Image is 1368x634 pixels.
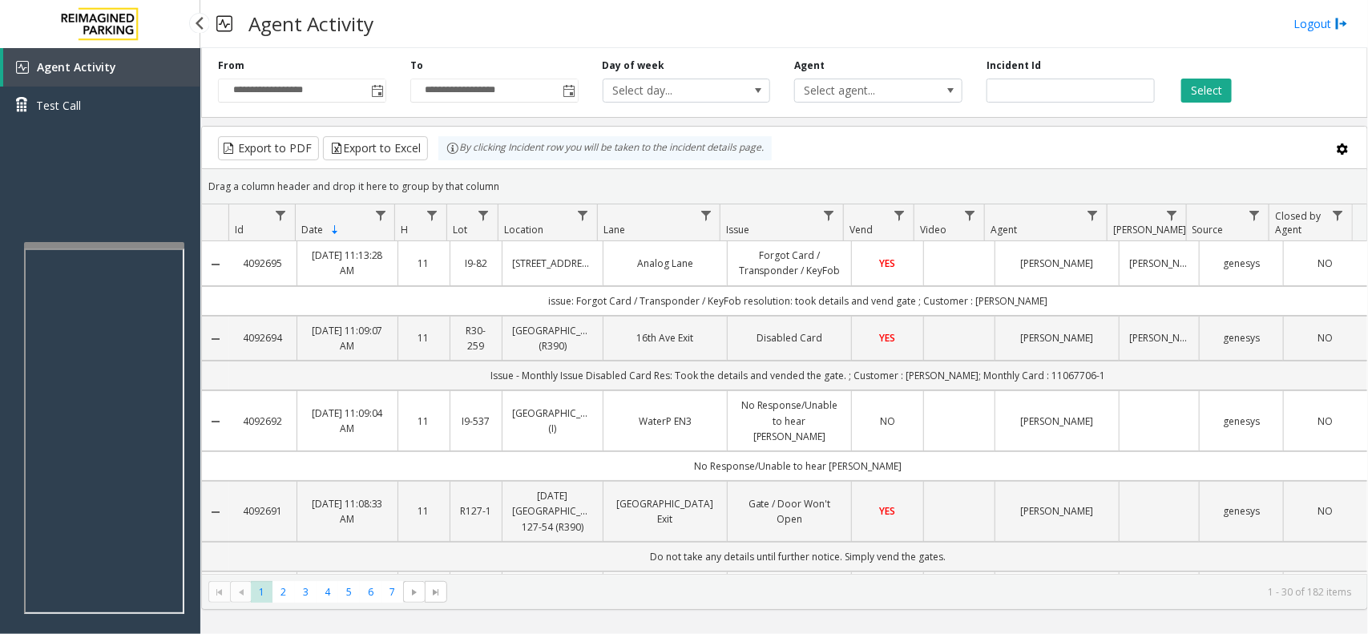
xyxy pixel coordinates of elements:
[987,59,1041,73] label: Incident Id
[1327,204,1349,226] a: Closed by Agent Filter Menu
[1293,256,1358,271] a: NO
[1318,256,1333,270] span: NO
[216,4,232,43] img: pageIcon
[460,256,492,271] a: I9-82
[1209,503,1273,519] a: genesys
[1293,15,1348,32] a: Logout
[402,223,409,236] span: H
[410,59,423,73] label: To
[1192,223,1224,236] span: Source
[512,323,593,353] a: [GEOGRAPHIC_DATA] (R390)
[794,59,825,73] label: Agent
[737,248,841,278] a: Forgot Card / Transponder / KeyFob
[240,4,381,43] h3: Agent Activity
[202,415,229,428] a: Collapse Details
[229,361,1367,390] td: Issue - Monthly Issue Disabled Card Res: Took the details and vended the gate. ; Customer : [PERS...
[239,414,287,429] a: 4092692
[425,581,446,604] span: Go to the last page
[307,323,388,353] a: [DATE] 11:09:07 AM
[1318,414,1333,428] span: NO
[430,586,442,599] span: Go to the last page
[795,79,928,102] span: Select agent...
[737,398,841,444] a: No Response/Unable to hear [PERSON_NAME]
[1318,331,1333,345] span: NO
[16,61,29,74] img: 'icon'
[737,330,841,345] a: Disabled Card
[460,323,492,353] a: R30-259
[613,414,717,429] a: WaterP EN3
[1005,503,1109,519] a: [PERSON_NAME]
[1005,330,1109,345] a: [PERSON_NAME]
[251,581,272,603] span: Page 1
[229,451,1367,481] td: No Response/Unable to hear [PERSON_NAME]
[453,223,467,236] span: Lot
[1209,414,1273,429] a: genesys
[3,48,200,87] a: Agent Activity
[880,504,896,518] span: YES
[603,59,665,73] label: Day of week
[307,406,388,436] a: [DATE] 11:09:04 AM
[381,581,403,603] span: Page 7
[1181,79,1232,103] button: Select
[1293,503,1358,519] a: NO
[1082,204,1104,226] a: Agent Filter Menu
[862,503,913,519] a: YES
[473,204,494,226] a: Lot Filter Menu
[1275,209,1321,236] span: Closed by Agent
[818,204,840,226] a: Issue Filter Menu
[408,330,440,345] a: 11
[727,223,750,236] span: Issue
[368,79,385,102] span: Toggle popup
[202,204,1367,574] div: Data table
[446,142,459,155] img: infoIcon.svg
[360,581,381,603] span: Page 6
[295,581,317,603] span: Page 3
[512,256,593,271] a: [STREET_ADDRESS]
[369,204,391,226] a: Date Filter Menu
[235,223,244,236] span: Id
[880,256,896,270] span: YES
[1318,504,1333,518] span: NO
[560,79,578,102] span: Toggle popup
[1113,223,1186,236] span: [PERSON_NAME]
[603,223,625,236] span: Lane
[301,223,323,236] span: Date
[880,331,896,345] span: YES
[37,59,116,75] span: Agent Activity
[317,581,338,603] span: Page 4
[329,224,341,236] span: Sortable
[239,503,287,519] a: 4092691
[239,256,287,271] a: 4092695
[572,204,594,226] a: Location Filter Menu
[959,204,981,226] a: Video Filter Menu
[695,204,716,226] a: Lane Filter Menu
[403,581,425,604] span: Go to the next page
[218,136,319,160] button: Export to PDF
[1209,256,1273,271] a: genesys
[338,581,360,603] span: Page 5
[460,414,492,429] a: I9-537
[457,585,1351,599] kendo-pager-info: 1 - 30 of 182 items
[307,496,388,527] a: [DATE] 11:08:33 AM
[613,256,717,271] a: Analog Lane
[737,496,841,527] a: Gate / Door Won't Open
[408,256,440,271] a: 11
[613,330,717,345] a: 16th Ave Exit
[862,256,913,271] a: YES
[1161,204,1183,226] a: Parker Filter Menu
[512,488,593,535] a: [DATE] [GEOGRAPHIC_DATA] 127-54 (R390)
[323,136,428,160] button: Export to Excel
[1005,256,1109,271] a: [PERSON_NAME]
[421,204,442,226] a: H Filter Menu
[270,204,292,226] a: Id Filter Menu
[202,506,229,519] a: Collapse Details
[991,223,1017,236] span: Agent
[307,248,388,278] a: [DATE] 11:13:28 AM
[889,204,910,226] a: Vend Filter Menu
[202,333,229,345] a: Collapse Details
[438,136,772,160] div: By clicking Incident row you will be taken to the incident details page.
[613,496,717,527] a: [GEOGRAPHIC_DATA] Exit
[1129,330,1189,345] a: [PERSON_NAME]
[408,503,440,519] a: 11
[603,79,736,102] span: Select day...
